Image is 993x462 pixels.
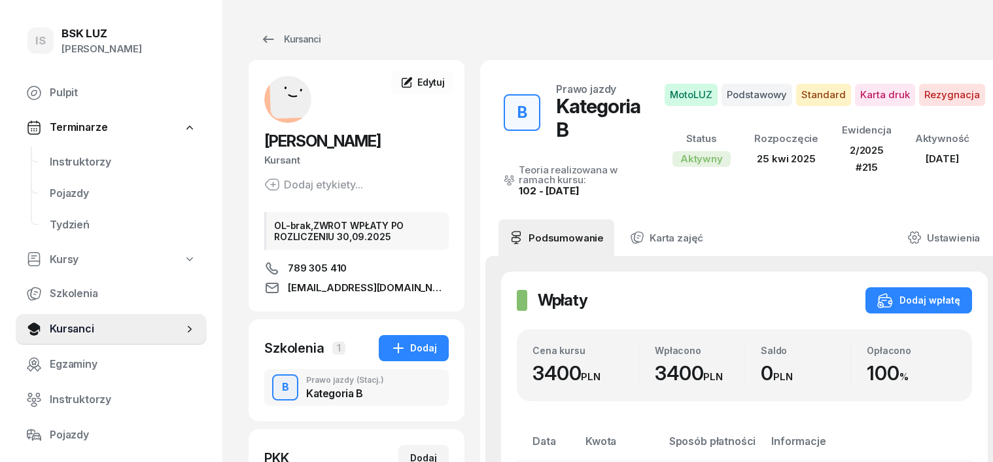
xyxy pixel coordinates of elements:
[50,185,196,202] span: Pojazdy
[357,376,384,384] span: (Stacj.)
[517,433,578,461] th: Data
[661,433,763,461] th: Sposób płatności
[504,94,540,131] button: B
[919,84,985,106] span: Rezygnacja
[16,419,207,451] a: Pojazdy
[722,84,792,106] span: Podstawowy
[264,369,449,406] button: BPrawo jazdy(Stacj.)Kategoria B
[50,321,183,338] span: Kursanci
[16,313,207,345] a: Kursanci
[50,84,196,101] span: Pulpit
[703,370,723,383] small: PLN
[867,345,956,356] div: Opłacono
[761,345,850,356] div: Saldo
[61,28,142,39] div: BSK LUZ
[50,251,78,268] span: Kursy
[16,245,207,275] a: Kursy
[39,209,207,241] a: Tydzień
[264,132,381,151] span: [PERSON_NAME]
[867,361,956,385] div: 100
[672,151,731,167] div: Aktywny
[855,84,915,106] span: Karta druk
[532,345,638,356] div: Cena kursu
[16,113,207,143] a: Terminarze
[538,290,587,311] h2: Wpłaty
[264,177,363,192] button: Dodaj etykiety...
[306,376,384,384] div: Prawo jazdy
[512,99,532,126] div: B
[391,340,437,356] div: Dodaj
[61,41,142,58] div: [PERSON_NAME]
[249,26,332,52] a: Kursanci
[773,370,793,383] small: PLN
[915,151,970,168] div: [DATE]
[264,339,324,357] div: Szkolenia
[757,152,815,165] span: 25 kwi 2025
[532,361,638,385] div: 3400
[761,361,850,385] div: 0
[288,260,347,276] span: 789 305 410
[332,342,345,355] span: 1
[417,77,445,88] span: Edytuj
[264,152,449,169] div: Kursant
[50,119,107,136] span: Terminarze
[556,94,641,141] div: Kategoria B
[519,185,579,197] a: 102 - [DATE]
[16,349,207,380] a: Egzaminy
[50,391,196,408] span: Instruktorzy
[665,84,718,106] span: MotoLUZ
[35,35,46,46] span: IS
[763,433,873,461] th: Informacje
[264,260,449,276] a: 789 305 410
[655,345,744,356] div: Wpłacono
[897,219,990,256] a: Ustawienia
[39,147,207,178] a: Instruktorzy
[288,280,449,296] span: [EMAIL_ADDRESS][DOMAIN_NAME]
[50,154,196,171] span: Instruktorzy
[519,165,641,185] div: Teoria realizowana w ramach kursu:
[619,219,714,256] a: Karta zajęć
[306,388,384,399] div: Kategoria B
[796,84,851,106] span: Standard
[915,130,970,147] div: Aktywność
[50,356,196,373] span: Egzaminy
[842,122,892,139] div: Ewidencja
[16,384,207,416] a: Instruktorzy
[581,370,601,383] small: PLN
[50,285,196,302] span: Szkolenia
[498,219,614,256] a: Podsumowanie
[39,178,207,209] a: Pojazdy
[260,31,321,47] div: Kursanci
[850,144,884,173] span: 2/2025 #215
[899,370,909,383] small: %
[877,293,960,308] div: Dodaj wpłatę
[865,287,972,313] button: Dodaj wpłatę
[264,280,449,296] a: [EMAIL_ADDRESS][DOMAIN_NAME]
[16,278,207,310] a: Szkolenia
[50,427,196,444] span: Pojazdy
[264,212,449,250] div: OL-brak,ZWROT WPŁATY PO ROZLICZENIU 30,09.2025
[665,84,985,106] button: MotoLUZPodstawowyStandardKarta drukRezygnacja
[391,71,454,94] a: Edytuj
[272,374,298,400] button: B
[277,376,294,399] div: B
[16,77,207,109] a: Pulpit
[754,130,818,147] div: Rozpoczęcie
[578,433,661,461] th: Kwota
[379,335,449,361] button: Dodaj
[672,130,731,147] div: Status
[655,361,744,385] div: 3400
[556,84,616,94] div: Prawo jazdy
[50,217,196,234] span: Tydzień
